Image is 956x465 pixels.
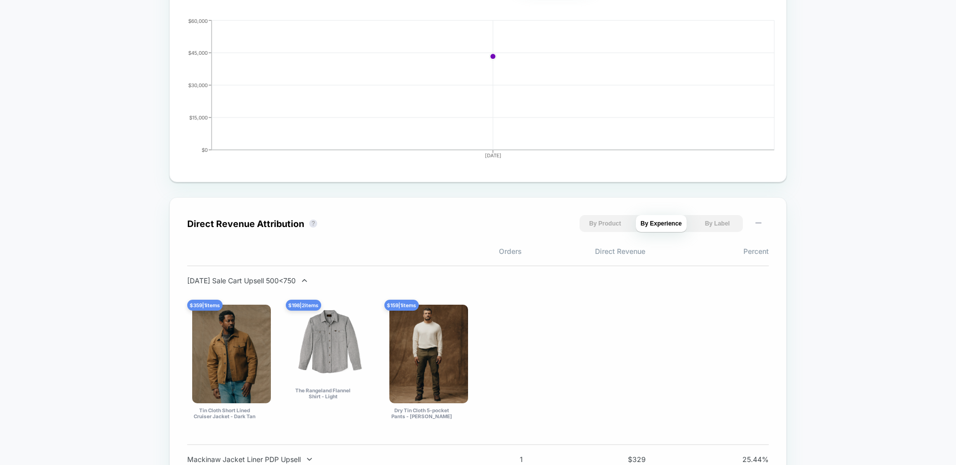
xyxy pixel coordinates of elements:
[188,18,208,24] tspan: $60,000
[188,82,208,88] tspan: $30,000
[636,215,687,232] button: By Experience
[187,276,449,285] div: [DATE] Sale Cart Upsell 500<750
[291,305,369,383] img: The Rangeland Flannel Shirt - Light Heather Gray
[187,219,304,229] div: Direct Revenue Attribution
[522,247,645,255] span: Direct Revenue
[187,300,223,311] div: $ 359 | 1 items
[192,407,256,419] div: Tin Cloth Short Lined Cruiser Jacket - Dark Tan
[202,147,208,153] tspan: $0
[187,455,449,464] div: Mackinaw Jacket Liner PDP Upsell
[192,305,271,403] img: Tin Cloth Short Lined Cruiser Jacket - Dark Tan
[692,215,743,232] button: By Label
[188,50,208,56] tspan: $45,000
[389,407,454,419] div: Dry Tin Cloth 5-pocket Pants - [PERSON_NAME]
[309,220,317,228] button: ?
[189,115,208,120] tspan: $15,000
[645,247,769,255] span: Percent
[398,247,522,255] span: Orders
[724,455,769,464] span: 25.44 %
[291,387,355,399] div: The Rangeland Flannel Shirt - Light [PERSON_NAME]
[580,215,631,232] button: By Product
[286,300,321,311] div: $ 198 | 2 items
[601,455,646,464] span: $ 329
[485,152,501,158] tspan: [DATE]
[478,455,523,464] span: 1
[389,305,468,403] img: Dry Tin Cloth 5-pocket Pants - Marsh Olive
[384,300,419,311] div: $ 159 | 1 items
